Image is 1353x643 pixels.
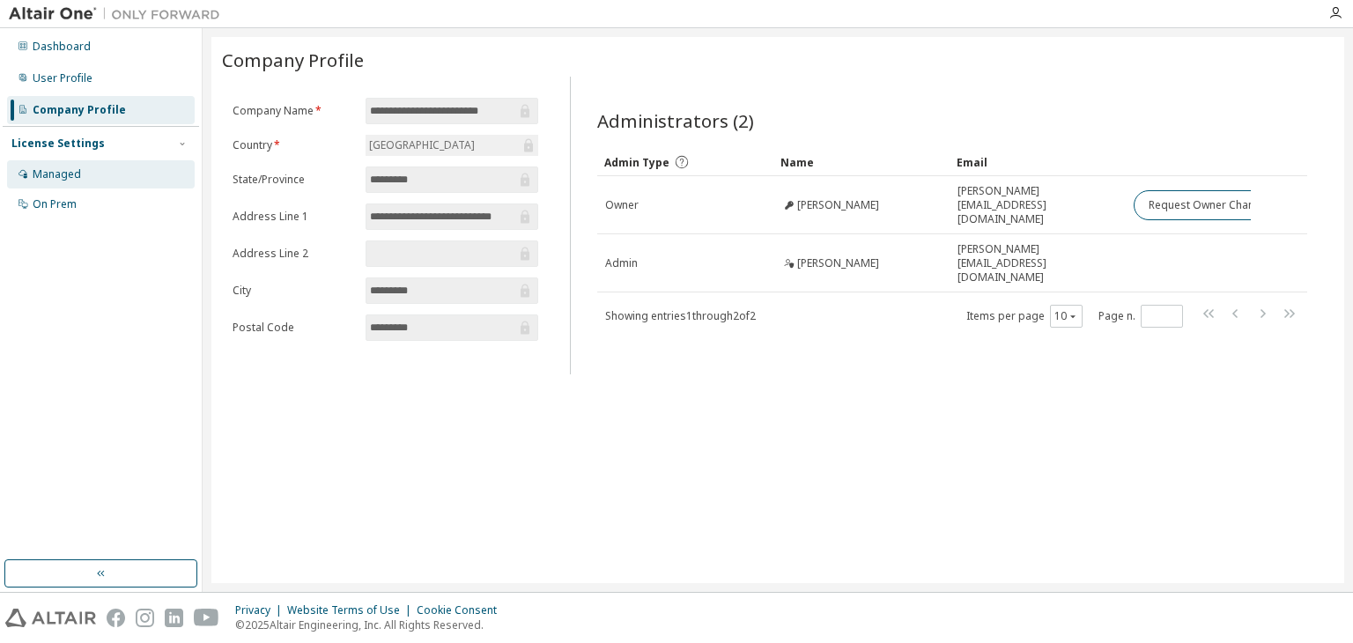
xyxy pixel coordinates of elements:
label: Country [233,138,355,152]
div: On Prem [33,197,77,211]
span: Showing entries 1 through 2 of 2 [605,308,756,323]
span: Items per page [966,305,1083,328]
span: Owner [605,198,639,212]
p: © 2025 Altair Engineering, Inc. All Rights Reserved. [235,617,507,632]
button: Request Owner Change [1134,190,1283,220]
span: Page n. [1098,305,1183,328]
img: instagram.svg [136,609,154,627]
img: youtube.svg [194,609,219,627]
span: Company Profile [222,48,364,72]
span: Administrators (2) [597,108,754,133]
span: Admin [605,256,638,270]
div: License Settings [11,137,105,151]
div: Website Terms of Use [287,603,417,617]
button: 10 [1054,309,1078,323]
div: Email [957,148,1119,176]
div: User Profile [33,71,92,85]
img: linkedin.svg [165,609,183,627]
span: [PERSON_NAME][EMAIL_ADDRESS][DOMAIN_NAME] [957,242,1118,285]
div: Managed [33,167,81,181]
div: Dashboard [33,40,91,54]
div: [GEOGRAPHIC_DATA] [366,135,538,156]
label: Company Name [233,104,355,118]
span: [PERSON_NAME] [797,198,879,212]
label: Postal Code [233,321,355,335]
div: Company Profile [33,103,126,117]
div: Privacy [235,603,287,617]
span: Admin Type [604,155,669,170]
label: City [233,284,355,298]
label: Address Line 1 [233,210,355,224]
div: [GEOGRAPHIC_DATA] [366,136,477,155]
img: Altair One [9,5,229,23]
span: [PERSON_NAME][EMAIL_ADDRESS][DOMAIN_NAME] [957,184,1118,226]
span: [PERSON_NAME] [797,256,879,270]
img: facebook.svg [107,609,125,627]
div: Name [780,148,943,176]
label: State/Province [233,173,355,187]
label: Address Line 2 [233,247,355,261]
img: altair_logo.svg [5,609,96,627]
div: Cookie Consent [417,603,507,617]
